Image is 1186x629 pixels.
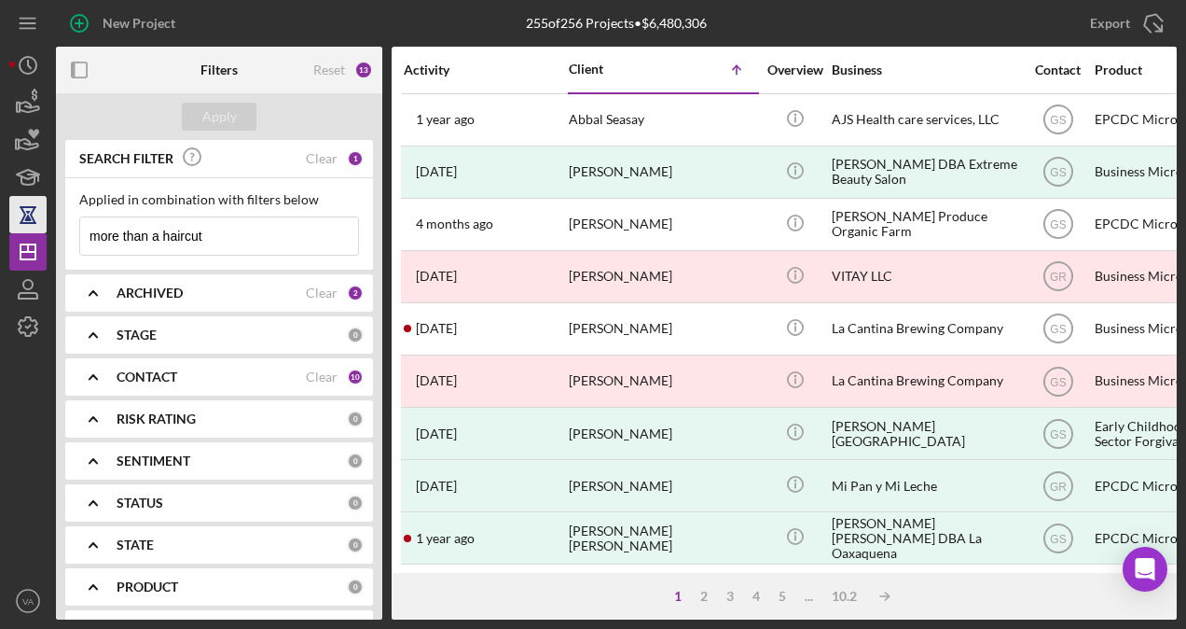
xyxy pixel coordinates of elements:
[569,356,755,406] div: [PERSON_NAME]
[117,328,157,342] b: STAGE
[769,589,795,604] div: 5
[202,103,237,131] div: Apply
[79,192,359,207] div: Applied in combination with filters below
[416,531,475,546] time: 2024-07-21 00:25
[832,200,1018,249] div: [PERSON_NAME] Produce Organic Farm
[569,566,755,615] div: [PERSON_NAME]
[1050,271,1067,284] text: GR
[182,103,256,131] button: Apply
[832,513,1018,563] div: [PERSON_NAME] [PERSON_NAME] DBA La Oaxaquena
[569,62,662,77] div: Client
[1071,5,1177,42] button: Export
[795,589,822,604] div: ...
[416,426,457,441] time: 2023-09-26 23:14
[347,453,364,469] div: 0
[832,63,1018,77] div: Business
[569,461,755,510] div: [PERSON_NAME]
[416,269,457,284] time: 2023-07-03 16:57
[1050,375,1066,388] text: GS
[9,582,47,620] button: VA
[832,147,1018,197] div: [PERSON_NAME] DBA Extreme Beauty Salon
[347,327,364,343] div: 0
[1050,480,1067,493] text: GR
[306,286,338,301] div: Clear
[1090,5,1130,42] div: Export
[404,63,567,77] div: Activity
[1050,532,1066,545] text: GS
[200,63,238,77] b: Filters
[1023,63,1093,77] div: Contact
[354,61,373,79] div: 13
[347,495,364,511] div: 0
[760,63,830,77] div: Overview
[416,321,457,336] time: 2023-05-02 19:06
[117,412,196,426] b: RISK RATING
[103,5,175,42] div: New Project
[347,150,364,167] div: 1
[832,95,1018,145] div: AJS Health care services, LLC
[832,409,1018,458] div: [PERSON_NAME][GEOGRAPHIC_DATA]
[691,589,717,604] div: 2
[416,479,457,494] time: 2024-09-06 03:13
[416,217,493,231] time: 2025-04-18 04:50
[569,304,755,354] div: [PERSON_NAME]
[56,5,194,42] button: New Project
[717,589,743,604] div: 3
[347,411,364,427] div: 0
[416,112,475,127] time: 2024-06-19 00:43
[569,513,755,563] div: [PERSON_NAME] [PERSON_NAME]
[665,589,691,604] div: 1
[117,454,190,468] b: SENTIMENT
[22,596,34,607] text: VA
[832,461,1018,510] div: Mi Pan y Mi Leche
[306,370,338,384] div: Clear
[416,373,457,388] time: 2023-06-06 20:19
[569,200,755,249] div: [PERSON_NAME]
[347,537,364,553] div: 0
[306,151,338,166] div: Clear
[1123,547,1167,592] div: Open Intercom Messenger
[347,369,364,385] div: 10
[569,95,755,145] div: Abbal Seasay
[832,304,1018,354] div: La Cantina Brewing Company
[117,496,163,510] b: STATUS
[347,579,364,595] div: 0
[1050,166,1066,179] text: GS
[117,286,183,301] b: ARCHIVED
[117,370,177,384] b: CONTACT
[117,580,178,594] b: PRODUCT
[416,164,457,179] time: 2023-12-15 18:41
[569,147,755,197] div: [PERSON_NAME]
[313,63,345,77] div: Reset
[79,151,173,166] b: SEARCH FILTER
[832,252,1018,301] div: VITAY LLC
[1050,114,1066,127] text: GS
[1050,323,1066,336] text: GS
[743,589,769,604] div: 4
[347,285,364,301] div: 2
[1050,218,1066,231] text: GS
[569,409,755,458] div: [PERSON_NAME]
[117,538,154,552] b: STATE
[1050,427,1066,440] text: GS
[832,356,1018,406] div: La Cantina Brewing Company
[569,252,755,301] div: [PERSON_NAME]
[822,589,866,604] div: 10.2
[526,16,707,31] div: 255 of 256 Projects • $6,480,306
[832,566,1018,615] div: [PERSON_NAME]'s Cheesesteaks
